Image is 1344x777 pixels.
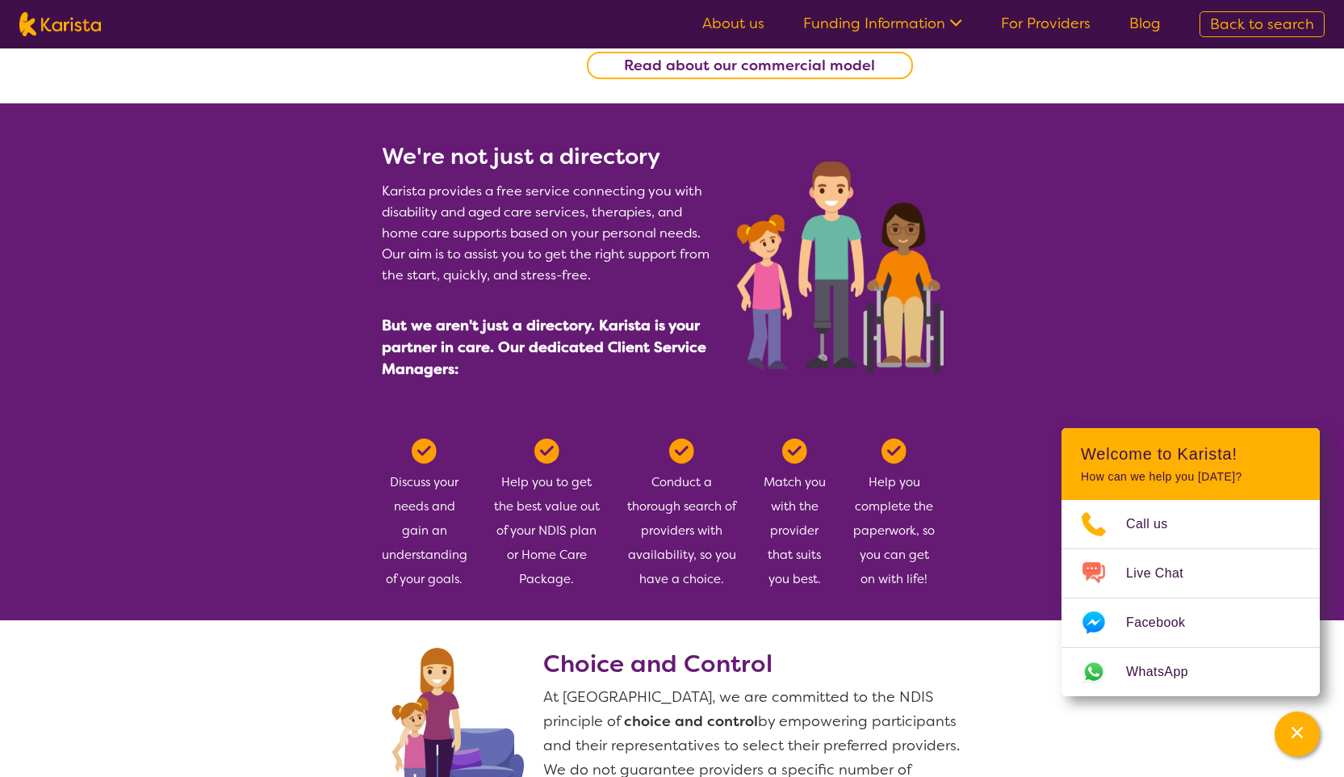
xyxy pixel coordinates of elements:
h2: Choice and Control [543,649,963,678]
p: Karista provides a free service connecting you with disability and aged care services, therapies,... [382,181,718,286]
img: Karista logo [19,12,101,36]
img: Tick [669,439,694,464]
div: Help you complete the paperwork, so you can get on with life! [852,439,937,591]
img: Tick [881,439,906,464]
a: Blog [1129,14,1161,33]
div: Discuss your needs and gain an understanding of your goals. [382,439,467,591]
span: Live Chat [1126,561,1203,586]
div: Conduct a thorough search of providers with availability, so you have a choice. [626,439,737,591]
span: But we aren't just a directory. Karista is your partner in care. Our dedicated Client Service Man... [382,316,706,379]
span: WhatsApp [1126,660,1208,684]
span: Facebook [1126,611,1204,635]
img: Tick [782,439,807,464]
div: Channel Menu [1061,428,1320,696]
span: Call us [1126,512,1187,536]
a: Web link opens in a new tab. [1061,648,1320,696]
a: About us [702,14,764,33]
img: Tick [412,439,437,464]
ul: Choose channel [1061,500,1320,696]
p: How can we help you [DATE]? [1081,470,1300,484]
div: Match you with the provider that suits you best. [763,439,826,591]
h2: We're not just a directory [382,142,718,171]
b: Read about our commercial model [624,56,875,75]
a: For Providers [1001,14,1091,33]
a: Funding Information [803,14,962,33]
button: Channel Menu [1275,712,1320,757]
img: Tick [534,439,559,464]
img: Participants [737,162,944,373]
h2: Welcome to Karista! [1081,444,1300,464]
div: Help you to get the best value out of your NDIS plan or Home Care Package. [493,439,601,591]
span: Back to search [1210,15,1314,34]
b: choice and control [624,712,758,731]
a: Back to search [1200,11,1325,37]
